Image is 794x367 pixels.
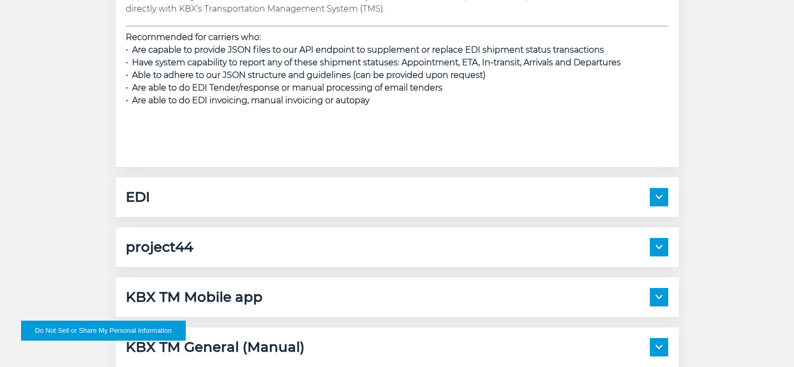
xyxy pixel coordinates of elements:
[126,238,194,256] h5: project44
[126,45,605,55] span: • Are capable to provide JSON files to our API endpoint to supplement or replace EDI shipment sta...
[656,195,662,199] img: arrow
[126,70,486,80] span: • Able to adhere to our JSON structure and guidelines (can be provided upon request)
[126,32,262,42] strong: Recommended for carriers who:
[126,95,370,105] span: • Are able to do EDI invoicing, manual invoicing or autopay
[126,188,150,206] h5: EDI
[656,345,662,349] img: arrow
[126,83,443,93] span: • Are able to do EDI Tender/response or manual processing of email tenders
[656,245,662,249] img: arrow
[21,321,186,341] button: Do Not Sell or Share My Personal Information
[656,295,662,299] img: arrow
[126,338,305,356] h5: KBX TM General (Manual)
[126,57,621,67] span: • Have system capability to report any of these shipment statuses: Appointment, ETA, In-transit, ...
[126,288,263,306] h5: KBX TM Mobile app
